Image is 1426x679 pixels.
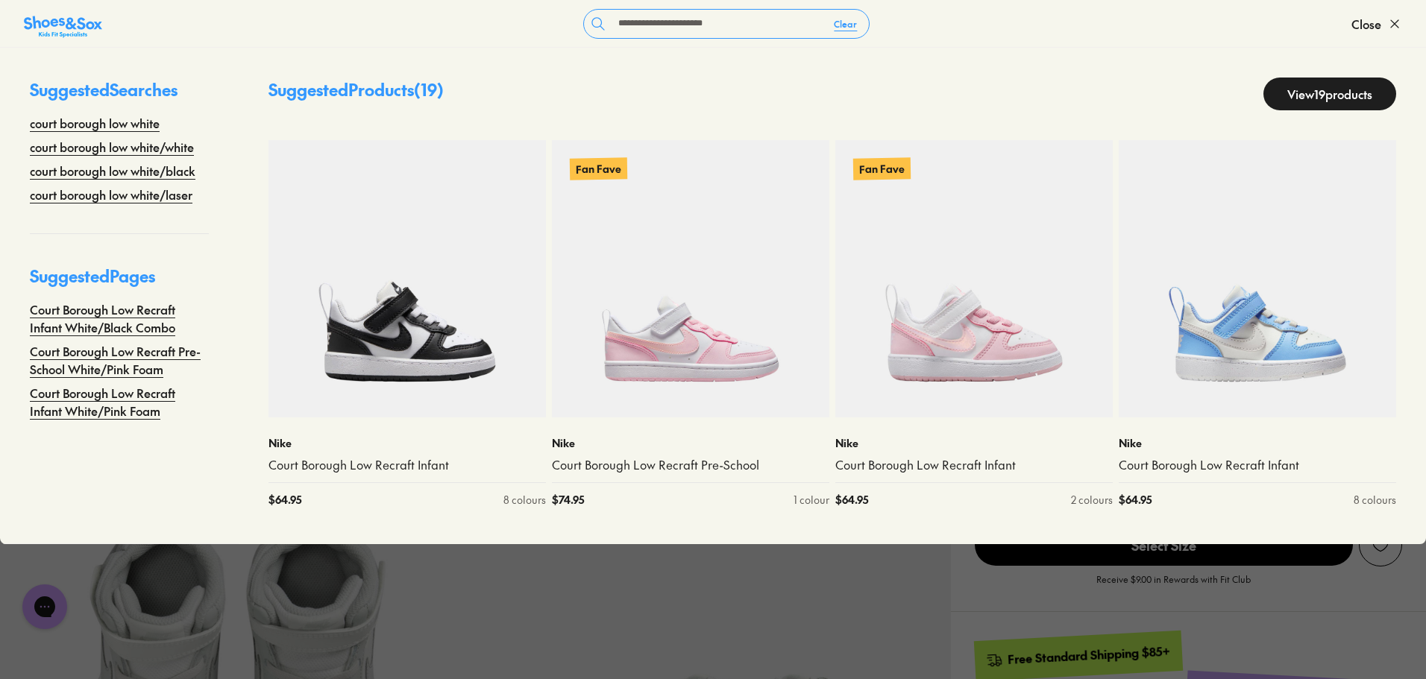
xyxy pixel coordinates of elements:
[975,523,1353,566] button: Select Size
[1359,523,1402,566] button: Add to Wishlist
[1351,15,1381,33] span: Close
[414,78,444,101] span: ( 19 )
[552,492,584,508] span: $ 74.95
[853,157,911,180] p: Fan Fave
[1119,492,1152,508] span: $ 64.95
[570,157,627,180] p: Fan Fave
[794,492,829,508] div: 1 colour
[30,384,209,420] a: Court Borough Low Recraft Infant White/Pink Foam
[552,457,829,473] a: Court Borough Low Recraft Pre-School
[268,457,546,473] a: Court Borough Low Recraft Infant
[1263,78,1396,110] a: View19products
[1351,7,1402,40] button: Close
[30,138,194,156] a: court borough low white/white
[552,140,829,417] a: Fan Fave
[1007,643,1170,668] div: Free Standard Shipping $85+
[822,10,869,37] button: Clear
[30,78,209,114] p: Suggested Searches
[1071,492,1113,508] div: 2 colours
[503,492,546,508] div: 8 colours
[835,492,868,508] span: $ 64.95
[552,435,829,451] p: Nike
[835,435,1113,451] p: Nike
[30,300,209,336] a: Court Borough Low Recraft Infant White/Black Combo
[1354,492,1396,508] div: 8 colours
[975,524,1353,566] span: Select Size
[835,140,1113,417] a: Fan Fave
[24,15,102,39] img: SNS_Logo_Responsive.svg
[15,579,75,634] iframe: Gorgias live chat messenger
[30,342,209,378] a: Court Borough Low Recraft Pre-School White/Pink Foam
[30,114,160,132] a: court borough low white
[1119,457,1396,473] a: Court Borough Low Recraft Infant
[1096,572,1251,599] p: Receive $9.00 in Rewards with Fit Club
[30,264,209,300] p: Suggested Pages
[268,492,301,508] span: $ 64.95
[268,78,444,110] p: Suggested Products
[30,162,195,180] a: court borough low white/black
[1119,435,1396,451] p: Nike
[835,457,1113,473] a: Court Borough Low Recraft Infant
[30,186,192,203] a: court borough low white/laser
[268,435,546,451] p: Nike
[24,12,102,36] a: Shoes &amp; Sox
